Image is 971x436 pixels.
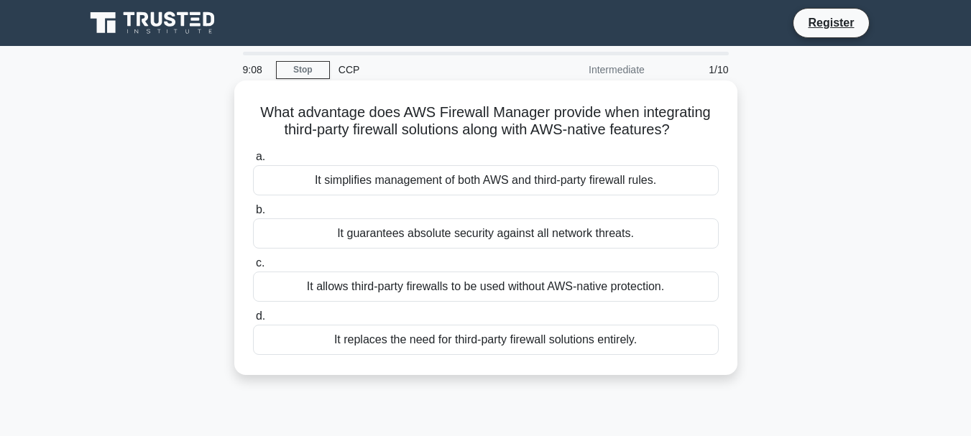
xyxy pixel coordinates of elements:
[234,55,276,84] div: 9:08
[256,310,265,322] span: d.
[253,325,719,355] div: It replaces the need for third-party firewall solutions entirely.
[253,272,719,302] div: It allows third-party firewalls to be used without AWS-native protection.
[252,103,720,139] h5: What advantage does AWS Firewall Manager provide when integrating third-party firewall solutions ...
[653,55,737,84] div: 1/10
[256,203,265,215] span: b.
[528,55,653,84] div: Intermediate
[276,61,330,79] a: Stop
[256,150,265,162] span: a.
[253,218,719,249] div: It guarantees absolute security against all network threats.
[799,14,862,32] a: Register
[253,165,719,195] div: It simplifies management of both AWS and third-party firewall rules.
[256,256,264,269] span: c.
[330,55,528,84] div: CCP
